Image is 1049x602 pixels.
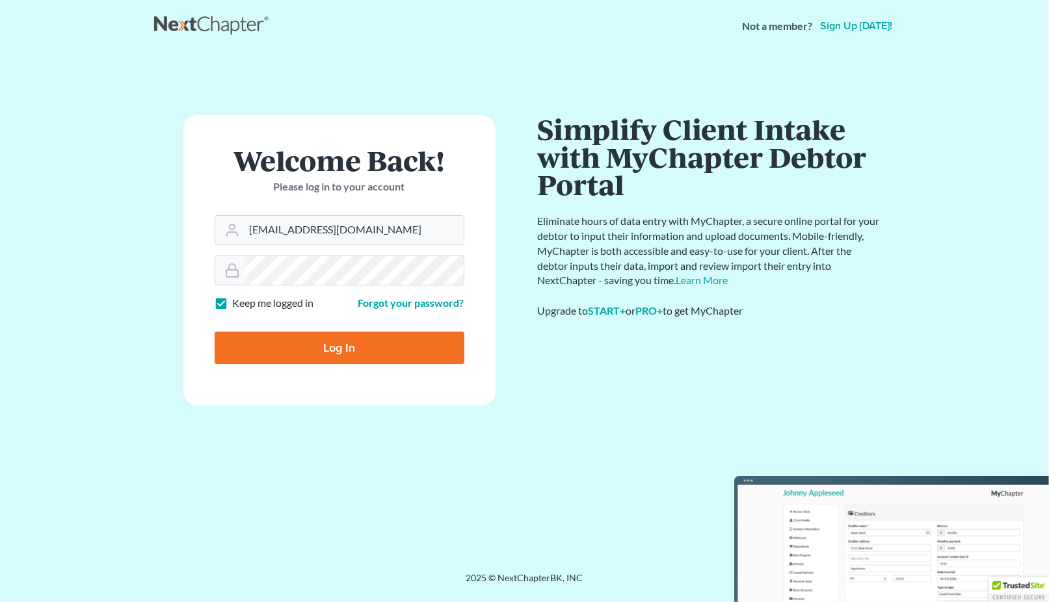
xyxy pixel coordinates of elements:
[233,296,314,311] label: Keep me logged in
[154,571,896,595] div: 2025 © NextChapterBK, INC
[589,304,626,317] a: START+
[538,115,883,198] h1: Simplify Client Intake with MyChapter Debtor Portal
[989,577,1049,602] div: TrustedSite Certified
[245,216,464,244] input: Email Address
[818,21,896,31] a: Sign up [DATE]!
[676,274,728,286] a: Learn More
[538,214,883,288] p: Eliminate hours of data entry with MyChapter, a secure online portal for your debtor to input the...
[358,296,464,309] a: Forgot your password?
[215,146,464,174] h1: Welcome Back!
[743,19,813,34] strong: Not a member?
[636,304,663,317] a: PRO+
[538,304,883,319] div: Upgrade to or to get MyChapter
[215,332,464,364] input: Log In
[215,179,464,194] p: Please log in to your account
